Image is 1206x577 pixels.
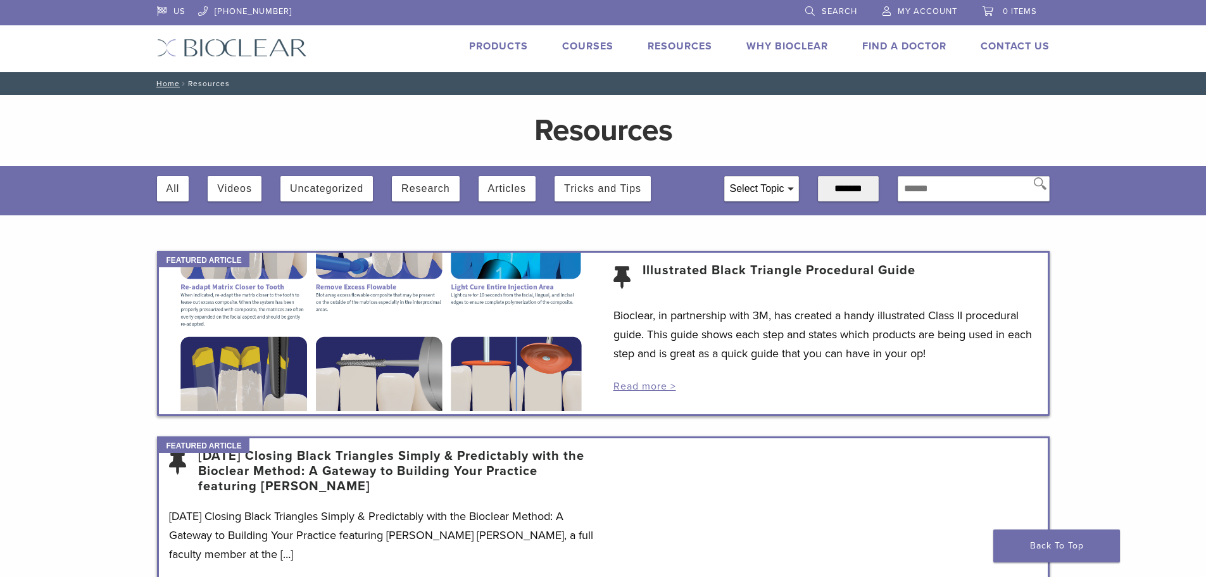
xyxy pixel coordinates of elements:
[157,39,307,57] img: Bioclear
[613,380,676,393] a: Read more >
[290,176,363,201] button: Uncategorized
[1003,6,1037,16] span: 0 items
[180,80,188,87] span: /
[309,115,898,146] h1: Resources
[469,40,528,53] a: Products
[198,448,593,494] a: [DATE] Closing Black Triangles Simply & Predictably with the Bioclear Method: A Gateway to Buildi...
[564,176,641,201] button: Tricks and Tips
[725,177,798,201] div: Select Topic
[993,529,1120,562] a: Back To Top
[643,263,915,293] a: Illustrated Black Triangle Procedural Guide
[488,176,526,201] button: Articles
[862,40,946,53] a: Find A Doctor
[822,6,857,16] span: Search
[217,176,252,201] button: Videos
[562,40,613,53] a: Courses
[166,176,180,201] button: All
[648,40,712,53] a: Resources
[169,507,593,564] p: [DATE] Closing Black Triangles Simply & Predictably with the Bioclear Method: A Gateway to Buildi...
[148,72,1059,95] nav: Resources
[153,79,180,88] a: Home
[981,40,1050,53] a: Contact Us
[898,6,957,16] span: My Account
[613,306,1038,363] p: Bioclear, in partnership with 3M, has created a handy illustrated Class II procedural guide. This...
[746,40,828,53] a: Why Bioclear
[401,176,449,201] button: Research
